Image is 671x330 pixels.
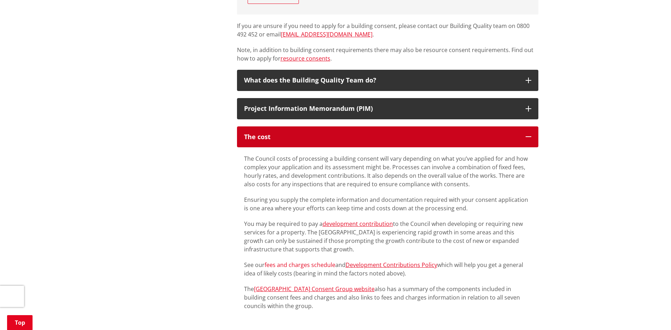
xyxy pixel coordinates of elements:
[237,70,538,91] button: What does the Building Quality Team do?
[237,126,538,148] button: The cost
[7,315,33,330] a: Top
[244,261,531,278] p: See our and which will help you get a general idea of likely costs (bearing in mind the factors n...
[244,133,519,141] div: The cost
[254,285,375,293] a: [GEOGRAPHIC_DATA] Consent Group website
[638,300,664,326] iframe: Messenger Launcher
[244,285,531,310] p: The also has a summary of the components included in building consent fees and charges and also l...
[244,77,519,84] div: What does the Building Quality Team do?
[323,220,393,228] a: development contribution
[280,55,330,62] a: resource consents
[237,22,538,39] p: If you are unsure if you need to apply for a building consent, please contact our Building Qualit...
[265,261,335,269] a: fees and charges schedule
[244,195,531,212] p: Ensuring you supply the complete information and documentation required with your consent applica...
[244,220,531,254] p: You may be required to pay a to the Council when developing or requiring new services for a prope...
[244,154,531,188] p: The Council costs of processing a building consent will vary depending on what you’ve applied for...
[281,30,372,38] a: [EMAIL_ADDRESS][DOMAIN_NAME]
[244,105,519,112] div: Project Information Memorandum (PIM)
[237,46,538,63] p: Note, in addition to building consent requirements there may also be resource consent requirement...
[346,261,437,269] a: Development Contributions Policy
[237,98,538,119] button: Project Information Memorandum (PIM)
